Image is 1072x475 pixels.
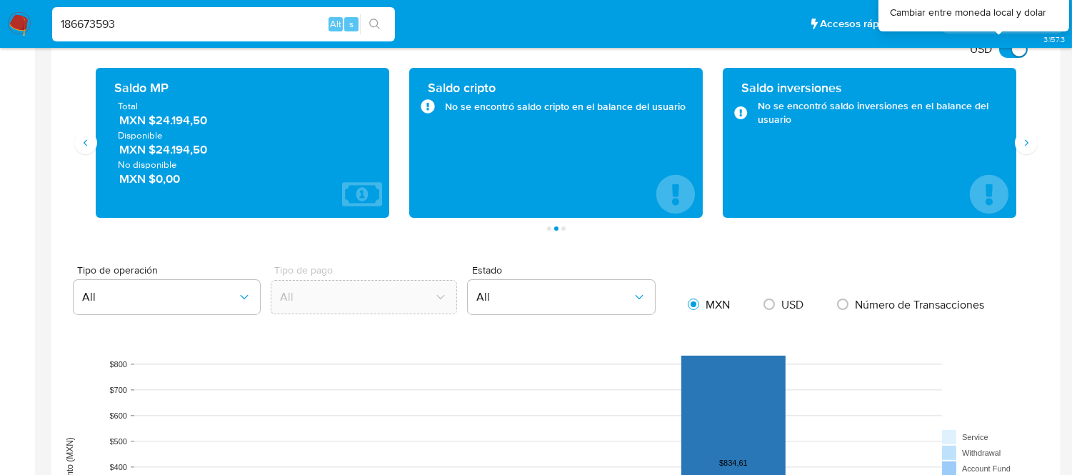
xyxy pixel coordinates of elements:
[360,14,389,34] button: search-icon
[330,17,341,31] span: Alt
[349,17,354,31] span: s
[1043,34,1065,45] span: 3.157.3
[52,15,395,34] input: Buscar usuario o caso...
[890,6,1046,20] div: Cambiar entre moneda local y dolar
[820,16,900,31] span: Accesos rápidos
